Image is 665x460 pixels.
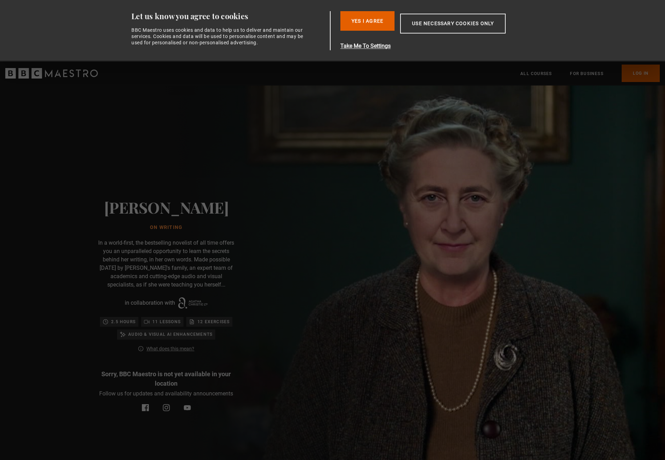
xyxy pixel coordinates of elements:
nav: Primary [520,65,660,82]
button: Yes I Agree [340,11,395,31]
h2: [PERSON_NAME] [104,198,229,216]
a: What does this mean? [146,345,194,353]
h1: On writing [104,225,229,230]
p: Audio & visual AI enhancements [128,331,212,338]
a: Log In [622,65,660,82]
p: in collaboration with [125,299,175,307]
p: In a world-first, the bestselling novelist of all time offers you an unparalleled opportunity to ... [96,239,236,289]
div: BBC Maestro uses cookies and data to help us to deliver and maintain our services. Cookies and da... [131,27,308,46]
button: Take Me To Settings [340,42,539,50]
p: 2.5 hours [111,318,136,325]
p: Sorry, BBC Maestro is not yet available in your location [96,369,236,388]
p: Follow us for updates and availability announcements [99,389,233,398]
a: For business [570,70,603,77]
a: All Courses [520,70,552,77]
button: Use necessary cookies only [400,14,506,34]
div: Let us know you agree to cookies [131,11,327,21]
p: 11 lessons [152,318,181,325]
svg: BBC Maestro [5,68,98,79]
p: 12 exercises [197,318,230,325]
